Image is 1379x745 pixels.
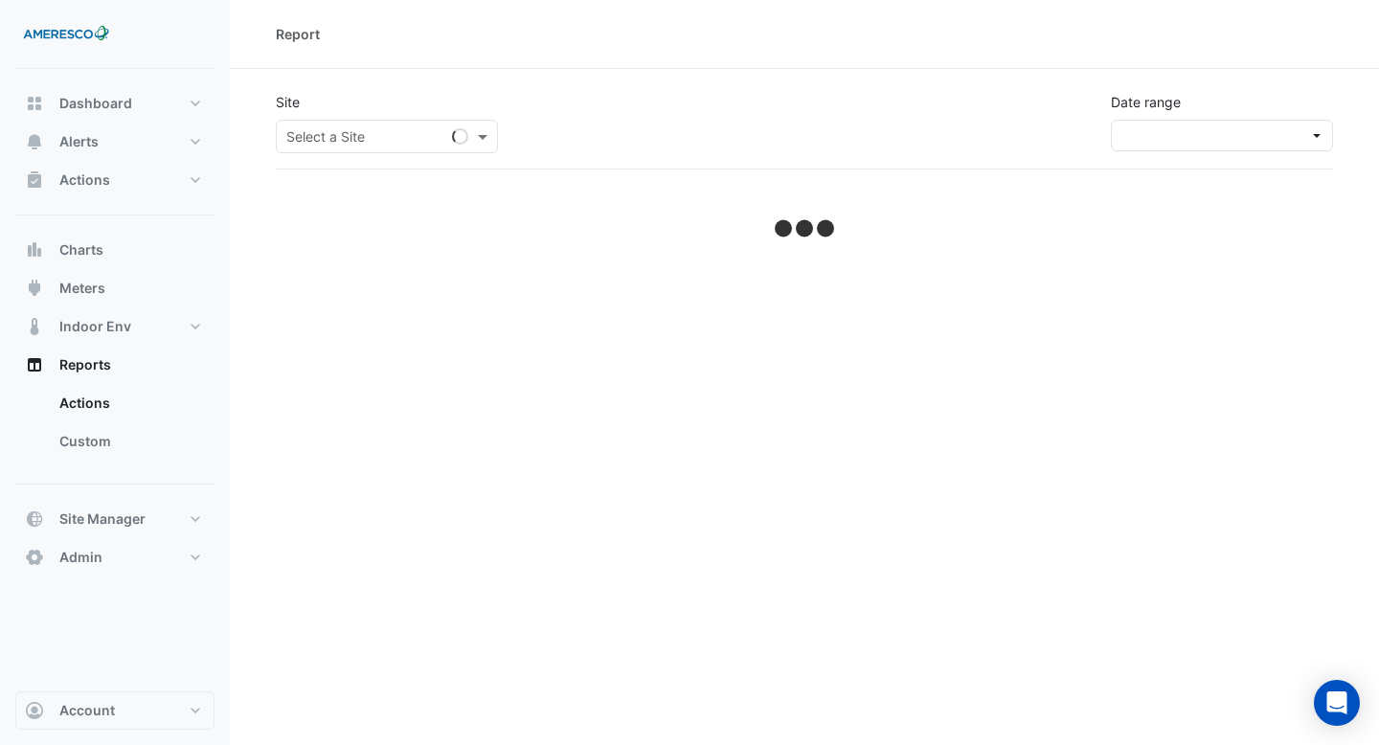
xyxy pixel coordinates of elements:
app-icon: Charts [25,240,44,260]
app-icon: Indoor Env [25,317,44,336]
button: Admin [15,538,215,576]
span: Charts [59,240,103,260]
div: Report [276,24,320,44]
button: Account [15,691,215,730]
div: Reports [15,384,215,468]
app-icon: Site Manager [25,509,44,529]
div: Open Intercom Messenger [1314,680,1360,726]
a: Actions [44,384,215,422]
span: Reports [59,355,111,374]
button: Meters [15,269,215,307]
app-icon: Reports [25,355,44,374]
app-icon: Admin [25,548,44,567]
button: Site Manager [15,500,215,538]
button: Indoor Env [15,307,215,346]
app-icon: Meters [25,279,44,298]
app-icon: Alerts [25,132,44,151]
span: Admin [59,548,102,567]
button: Reports [15,346,215,384]
app-icon: Actions [25,170,44,190]
span: Dashboard [59,94,132,113]
img: Company Logo [23,15,109,54]
span: Indoor Env [59,317,131,336]
span: Alerts [59,132,99,151]
label: Date range [1111,92,1181,112]
span: Meters [59,279,105,298]
a: Custom [44,422,215,461]
app-icon: Dashboard [25,94,44,113]
span: Account [59,701,115,720]
button: Dashboard [15,84,215,123]
button: Alerts [15,123,215,161]
span: Site Manager [59,509,146,529]
button: Charts [15,231,215,269]
label: Site [276,92,300,112]
button: Actions [15,161,215,199]
span: Actions [59,170,110,190]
